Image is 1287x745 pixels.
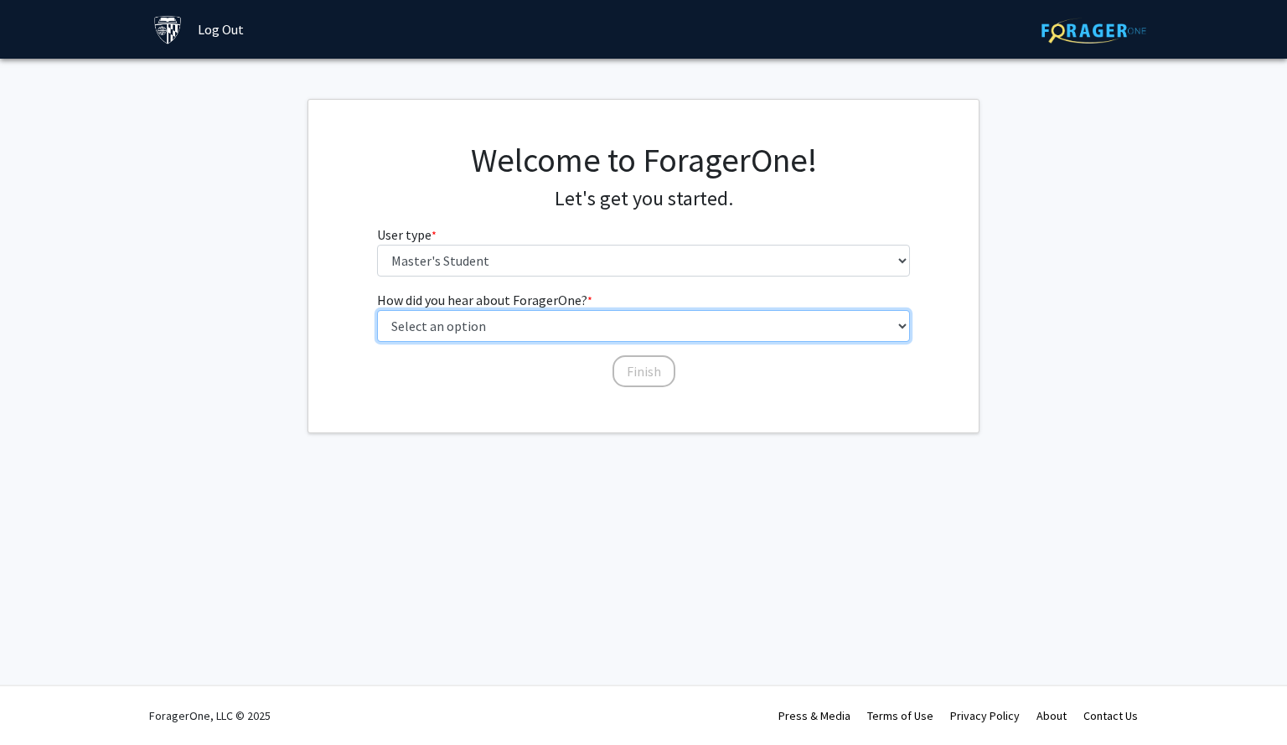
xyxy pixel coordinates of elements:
img: Johns Hopkins University Logo [153,15,183,44]
h1: Welcome to ForagerOne! [377,140,911,180]
h4: Let's get you started. [377,187,911,211]
a: About [1036,708,1067,723]
a: Terms of Use [867,708,933,723]
a: Privacy Policy [950,708,1020,723]
label: User type [377,225,437,245]
label: How did you hear about ForagerOne? [377,290,592,310]
iframe: Chat [13,670,71,732]
a: Contact Us [1083,708,1138,723]
img: ForagerOne Logo [1041,18,1146,44]
a: Press & Media [778,708,850,723]
button: Finish [612,355,675,387]
div: ForagerOne, LLC © 2025 [149,686,271,745]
